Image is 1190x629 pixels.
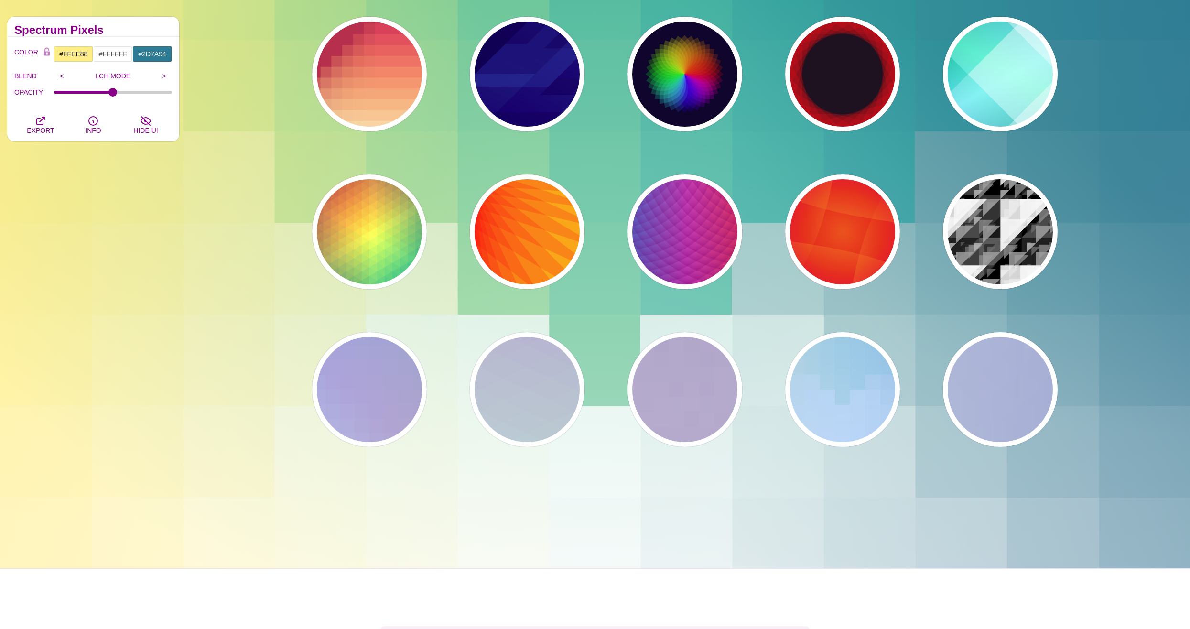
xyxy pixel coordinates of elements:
[14,46,40,62] label: COLOR
[119,108,172,141] button: HIDE UI
[54,69,70,83] input: <
[785,332,900,447] button: pixel grid from yellow green to blue with white bottom
[627,174,742,289] button: two intersecting circular corner ripples over red blue gradient
[40,46,54,59] button: Color Lock
[133,127,158,134] span: HIDE UI
[943,17,1058,131] button: teal overlapping diamond sections gradient background
[70,72,157,80] p: LCH MODE
[14,86,54,98] label: OPACITY
[312,17,427,131] button: red-to-yellow gradient large pixel grid
[14,108,67,141] button: EXPORT
[27,127,54,134] span: EXPORT
[627,332,742,447] button: randomized red square grid with slight gradient
[627,17,742,131] button: colorful geometric wheel
[14,70,54,82] label: BLEND
[943,332,1058,447] button: warm-unsaturated-red-gradient made with overlapping quilt droop
[14,26,172,34] h2: Spectrum Pixels
[312,332,427,447] button: red and pink gradient with tints and shades
[470,17,584,131] button: blue abstract angled geometric background
[470,174,584,289] button: red rays over yellow background
[85,127,101,134] span: INFO
[67,108,119,141] button: INFO
[312,174,427,289] button: rainbow triangle effect
[470,332,584,447] button: overlapping angled stripes forming warm-color diamond grid gradient
[785,17,900,131] button: dark background circle made from rotated overlapping red squares
[156,69,172,83] input: >
[943,174,1058,289] button: black and white overlapping triangles in grid
[785,174,900,289] button: orange-red gradient divided into nine sections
